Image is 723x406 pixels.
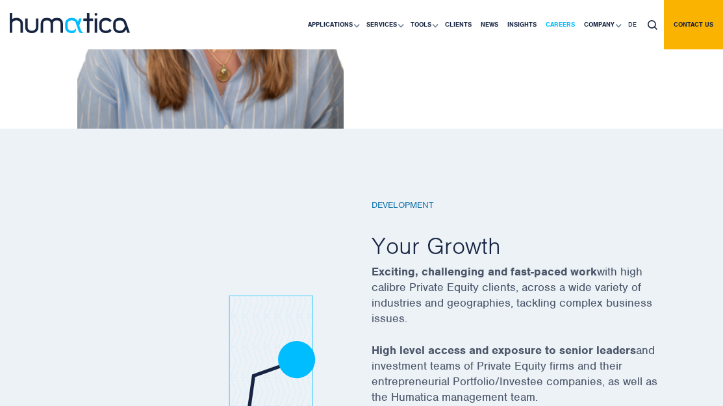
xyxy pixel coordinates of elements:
strong: High level access and exposure to senior leaders [372,343,636,357]
h2: Your Growth [372,231,664,260]
h6: Development [372,200,664,211]
img: logo [10,13,130,33]
p: with high calibre Private Equity clients, across a wide variety of industries and geographies, ta... [372,264,664,342]
strong: Exciting, challenging and fast-paced work [372,264,597,279]
span: DE [628,20,637,29]
img: search_icon [648,20,657,30]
